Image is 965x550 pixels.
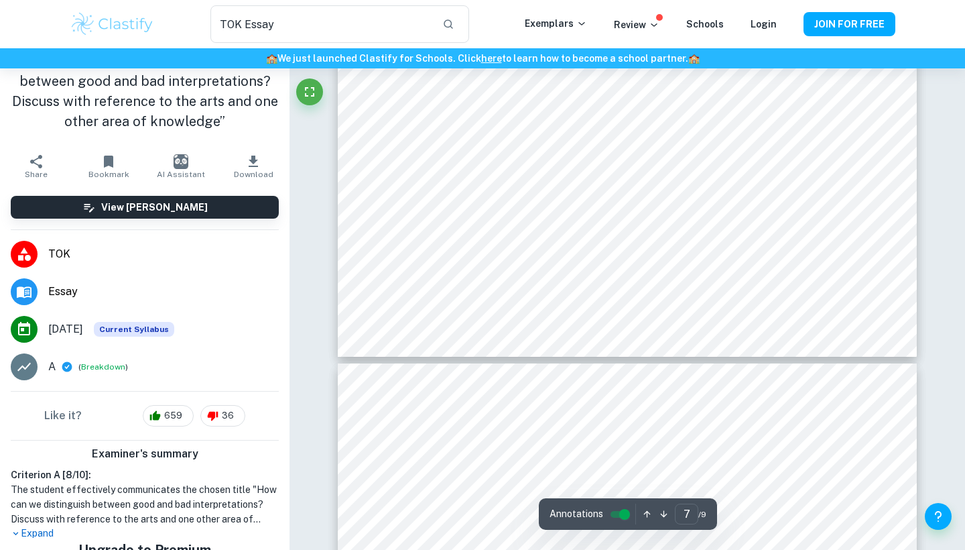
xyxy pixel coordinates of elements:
div: 659 [143,405,194,427]
img: AI Assistant [174,154,188,169]
span: 🏫 [688,53,700,64]
span: Current Syllabus [94,322,174,337]
a: Schools [686,19,724,30]
h6: Criterion A [ 8 / 10 ]: [11,467,279,482]
button: Help and Feedback [925,503,952,530]
p: A [48,359,56,375]
input: Search for any exemplars... [210,5,432,43]
button: AI Assistant [145,148,217,185]
h6: Examiner's summary [5,446,284,462]
a: Login [751,19,777,30]
h1: The student effectively communicates the chosen title "How can we distinguish between good and ba... [11,482,279,527]
h6: We just launched Clastify for Schools. Click to learn how to become a school partner. [3,51,962,66]
p: Exemplars [525,16,587,31]
span: 🏫 [266,53,277,64]
h1: TOK Essay: 5. “How can we distinguish between good and bad interpretations? Discuss with referenc... [11,51,279,131]
button: Fullscreen [296,78,323,105]
span: Annotations [550,507,603,521]
button: View [PERSON_NAME] [11,196,279,219]
button: JOIN FOR FREE [803,12,895,36]
h6: Like it? [44,408,82,424]
span: Share [25,170,48,179]
span: 659 [157,409,190,423]
span: Bookmark [88,170,129,179]
button: Download [217,148,289,185]
span: TOK [48,246,279,262]
span: Essay [48,284,279,300]
span: Download [234,170,273,179]
div: 36 [200,405,245,427]
button: Breakdown [81,361,125,373]
span: ( ) [78,361,128,374]
a: here [481,53,502,64]
h6: View [PERSON_NAME] [101,200,208,215]
span: [DATE] [48,321,83,337]
button: Bookmark [72,148,145,185]
span: AI Assistant [157,170,205,179]
div: This exemplar is based on the current syllabus. Feel free to refer to it for inspiration/ideas wh... [94,322,174,337]
p: Review [614,17,659,32]
p: Expand [11,527,279,541]
span: / 9 [698,508,706,520]
img: Clastify logo [70,11,155,38]
span: 36 [214,409,241,423]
